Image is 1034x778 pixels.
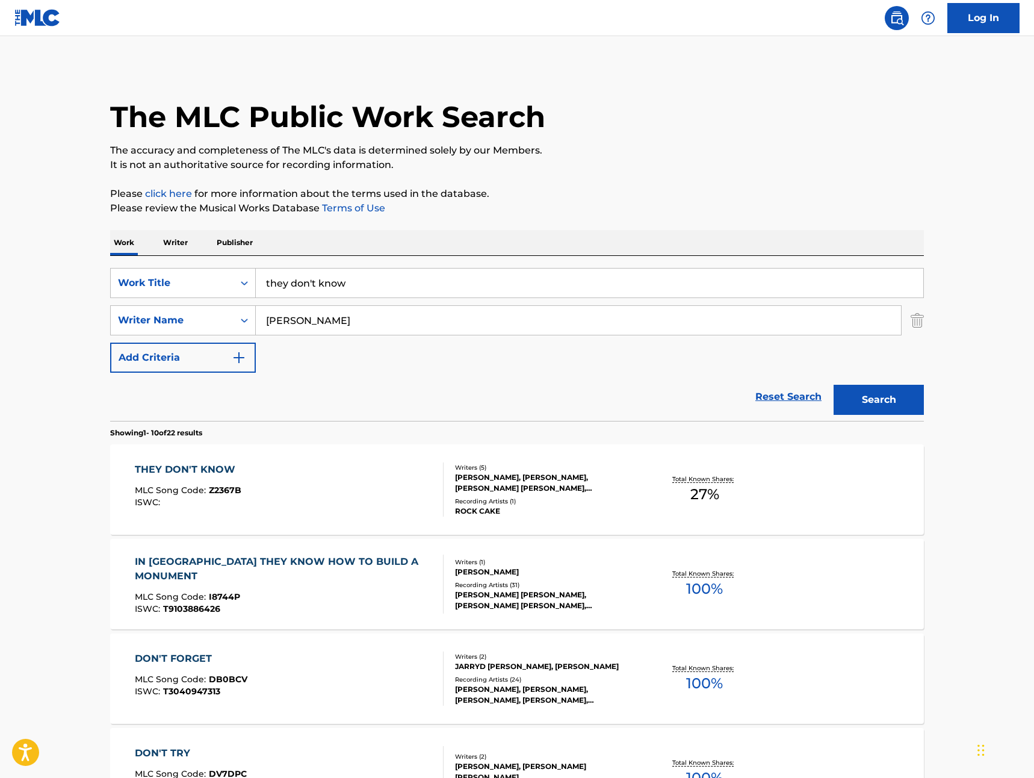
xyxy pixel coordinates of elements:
[455,675,637,684] div: Recording Artists ( 24 )
[455,580,637,590] div: Recording Artists ( 31 )
[947,3,1020,33] a: Log In
[455,506,637,517] div: ROCK CAKE
[455,661,637,672] div: JARRYD [PERSON_NAME], [PERSON_NAME]
[455,684,637,706] div: [PERSON_NAME], [PERSON_NAME], [PERSON_NAME], [PERSON_NAME], [PERSON_NAME], [PERSON_NAME]
[110,99,545,135] h1: The MLC Public Work Search
[455,590,637,611] div: [PERSON_NAME] [PERSON_NAME], [PERSON_NAME] [PERSON_NAME], [PERSON_NAME] [PERSON_NAME], [PERSON_NA...
[14,9,61,26] img: MLC Logo
[159,230,191,255] p: Writer
[455,497,637,506] div: Recording Artists ( 1 )
[672,664,737,673] p: Total Known Shares:
[749,384,828,410] a: Reset Search
[110,268,924,421] form: Search Form
[232,350,246,365] img: 9d2ae6d4665cec9f34b9.svg
[118,313,226,328] div: Writer Name
[890,11,904,25] img: search
[135,555,434,583] div: IN [GEOGRAPHIC_DATA] THEY KNOW HOW TO BUILD A MONUMENT
[672,758,737,767] p: Total Known Shares:
[135,591,209,602] span: MLC Song Code :
[110,201,924,216] p: Please review the Musical Works Database
[209,674,247,685] span: DB0BCV
[974,720,1034,778] div: Chatt-widget
[916,6,940,30] div: Help
[110,343,256,373] button: Add Criteria
[686,673,723,694] span: 100 %
[135,462,241,477] div: THEY DON'T KNOW
[921,11,935,25] img: help
[672,569,737,578] p: Total Known Shares:
[135,686,163,697] span: ISWC :
[163,686,220,697] span: T3040947313
[455,558,637,567] div: Writers ( 1 )
[455,752,637,761] div: Writers ( 2 )
[911,305,924,335] img: Delete Criterion
[455,652,637,661] div: Writers ( 2 )
[135,674,209,685] span: MLC Song Code :
[209,591,240,602] span: I8744P
[110,143,924,158] p: The accuracy and completeness of The MLC's data is determined solely by our Members.
[135,652,247,666] div: DON'T FORGET
[110,539,924,629] a: IN [GEOGRAPHIC_DATA] THEY KNOW HOW TO BUILD A MONUMENTMLC Song Code:I8744PISWC:T9103886426Writers...
[977,732,985,768] div: Dra
[110,444,924,535] a: THEY DON'T KNOWMLC Song Code:Z2367BISWC:Writers (5)[PERSON_NAME], [PERSON_NAME], [PERSON_NAME] [P...
[135,485,209,496] span: MLC Song Code :
[110,158,924,172] p: It is not an authoritative source for recording information.
[455,567,637,577] div: [PERSON_NAME]
[213,230,256,255] p: Publisher
[320,202,385,214] a: Terms of Use
[455,463,637,472] div: Writers ( 5 )
[672,475,737,484] p: Total Known Shares:
[209,485,241,496] span: Z2367B
[974,720,1034,778] iframe: Chat Widget
[135,497,163,508] span: ISWC :
[110,428,202,438] p: Showing 1 - 10 of 22 results
[163,603,220,614] span: T9103886426
[135,603,163,614] span: ISWC :
[135,746,247,761] div: DON'T TRY
[110,187,924,201] p: Please for more information about the terms used in the database.
[455,472,637,494] div: [PERSON_NAME], [PERSON_NAME], [PERSON_NAME] [PERSON_NAME], [PERSON_NAME], [PERSON_NAME]
[690,484,719,505] span: 27 %
[110,230,138,255] p: Work
[834,385,924,415] button: Search
[118,276,226,290] div: Work Title
[145,188,192,199] a: click here
[110,633,924,724] a: DON'T FORGETMLC Song Code:DB0BCVISWC:T3040947313Writers (2)JARRYD [PERSON_NAME], [PERSON_NAME]Rec...
[686,578,723,600] span: 100 %
[885,6,909,30] a: Public Search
